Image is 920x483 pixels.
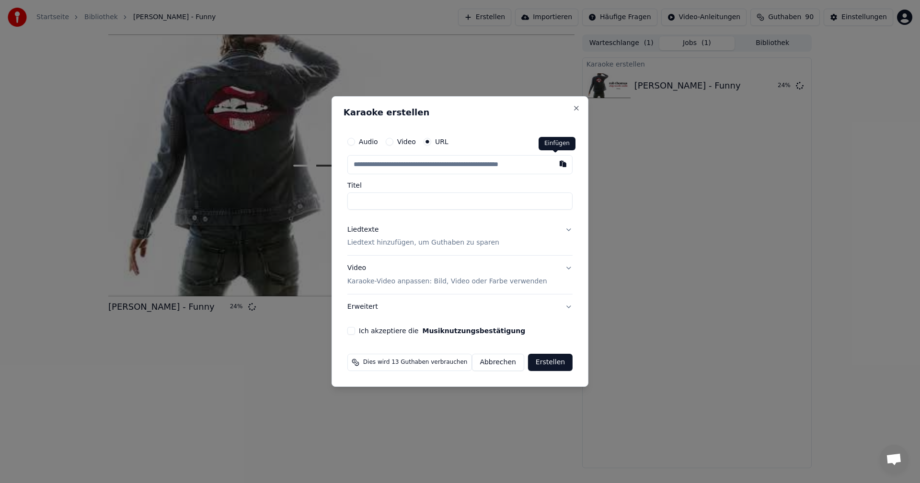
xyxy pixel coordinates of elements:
[347,225,379,235] div: Liedtexte
[539,137,575,150] div: Einfügen
[359,138,378,145] label: Audio
[347,182,573,189] label: Titel
[363,359,468,366] span: Dies wird 13 Guthaben verbrauchen
[347,264,547,287] div: Video
[435,138,448,145] label: URL
[347,217,573,256] button: LiedtexteLiedtext hinzufügen, um Guthaben zu sparen
[347,277,547,286] p: Karaoke-Video anpassen: Bild, Video oder Farbe verwenden
[347,238,499,248] p: Liedtext hinzufügen, um Guthaben zu sparen
[344,108,576,117] h2: Karaoke erstellen
[528,354,573,371] button: Erstellen
[471,354,524,371] button: Abbrechen
[422,327,525,334] button: Ich akzeptiere die
[347,294,573,319] button: Erweitert
[347,256,573,294] button: VideoKaraoke-Video anpassen: Bild, Video oder Farbe verwenden
[359,327,525,334] label: Ich akzeptiere die
[397,138,416,145] label: Video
